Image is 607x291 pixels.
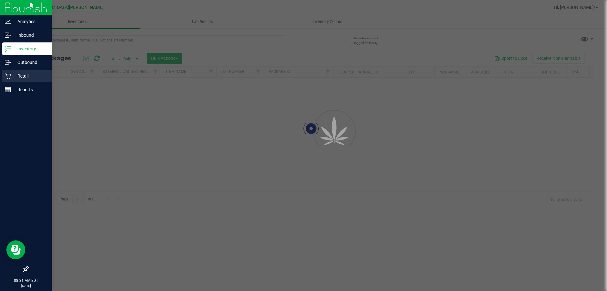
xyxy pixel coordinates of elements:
inline-svg: Inventory [5,46,11,52]
p: Analytics [11,18,49,25]
p: Inventory [11,45,49,53]
inline-svg: Retail [5,73,11,79]
p: Reports [11,86,49,93]
p: Outbound [11,59,49,66]
inline-svg: Outbound [5,59,11,66]
iframe: Resource center [6,240,25,259]
inline-svg: Analytics [5,18,11,25]
p: 08:31 AM EDT [3,278,49,283]
inline-svg: Inbound [5,32,11,38]
p: [DATE] [3,283,49,288]
p: Retail [11,72,49,80]
p: Inbound [11,31,49,39]
inline-svg: Reports [5,86,11,93]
